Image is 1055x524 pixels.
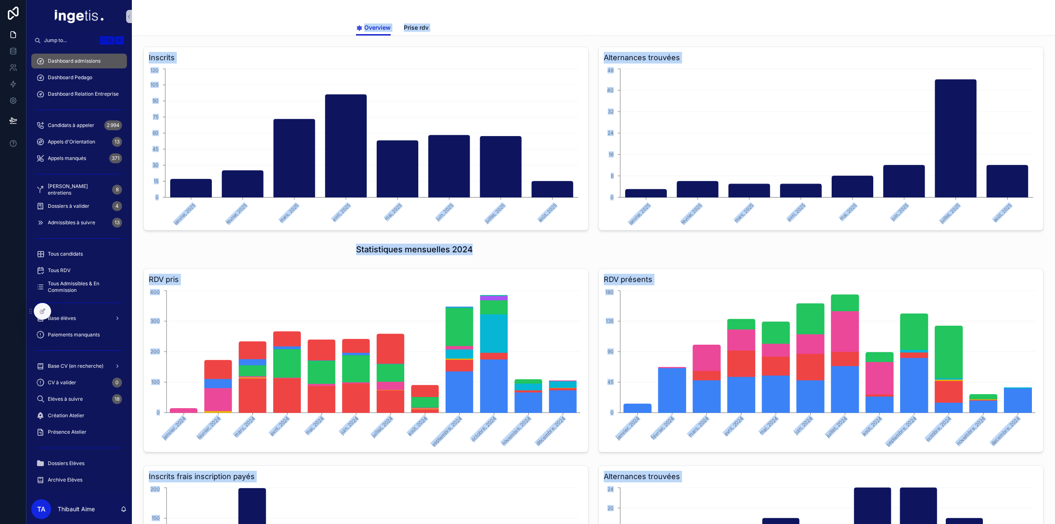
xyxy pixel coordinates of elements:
[793,415,814,436] tspan: juin, 2024
[605,289,614,295] tspan: 180
[151,379,160,385] tspan: 100
[406,415,429,437] tspan: août, 2024
[430,415,463,447] tspan: septembre, 2024
[356,244,473,255] h1: Statistiques mensuelles 2024
[483,202,506,225] text: juillet, 2025
[152,130,159,136] tspan: 60
[607,67,614,73] tspan: 48
[606,318,614,324] tspan: 135
[48,203,89,209] span: Dossiers à valider
[611,173,614,179] tspan: 8
[55,10,103,23] img: App logo
[58,505,95,513] p: Thibault Aime
[48,183,109,196] span: [PERSON_NAME] entretiens
[404,23,429,32] span: Prise rdv
[48,267,70,274] span: Tous RDV
[435,202,455,222] text: juin, 2025
[48,251,83,257] span: Tous candidats
[338,415,359,436] tspan: juin, 2024
[955,415,987,446] tspan: novembre, 2024
[48,396,83,402] span: Elèves à suivre
[609,151,614,157] tspan: 16
[31,87,127,101] a: Dashboard Relation Entreprise
[154,178,159,184] tspan: 15
[650,415,675,440] tspan: février, 2024
[278,202,300,223] text: mars, 2025
[364,23,391,32] span: Overview
[608,108,614,115] tspan: 32
[172,202,197,226] text: janvier, 2025
[112,218,122,228] div: 13
[604,274,1038,285] h3: RDV présents
[31,392,127,407] a: Elèves à suivre18
[604,471,1038,482] h3: Alternances trouvées
[938,202,961,225] text: juillet, 2025
[31,151,127,166] a: Appels manqués371
[48,331,100,338] span: Paiements manquants
[104,120,122,130] div: 2 994
[614,415,641,441] tspan: janvier, 2024
[161,415,187,441] tspan: janvier, 2024
[610,194,614,200] tspan: 0
[48,155,86,162] span: Appels manqués
[150,82,159,88] tspan: 105
[149,67,583,225] div: chart
[152,146,159,152] tspan: 45
[890,202,910,222] text: juin, 2025
[48,280,119,294] span: Tous Admissibles & En Commission
[48,429,87,435] span: Présence Atelier
[722,415,745,437] tspan: avril, 2024
[225,202,249,226] text: février, 2025
[48,315,76,322] span: Base élèves
[992,202,1013,223] text: août, 2025
[112,201,122,211] div: 4
[331,202,351,222] text: avril, 2025
[149,274,583,285] h3: RDV pris
[786,202,806,222] text: avril, 2025
[31,199,127,214] a: Dossiers à valider4
[733,202,755,223] text: mars, 2025
[370,415,394,439] tspan: juillet, 2024
[535,415,566,446] tspan: décembre, 2024
[48,139,95,145] span: Appels d'Orientation
[31,311,127,326] a: Base élèves
[825,415,849,439] tspan: juillet, 2024
[607,505,614,511] tspan: 20
[604,67,1038,225] div: chart
[687,415,710,438] tspan: mars, 2024
[31,33,127,48] button: Jump to...CtrlK
[48,122,94,129] span: Candidats à appeler
[48,379,76,386] span: CV à valider
[31,134,127,149] a: Appels d'Orientation13
[100,36,115,45] span: Ctrl
[31,215,127,230] a: Admissibles à suivre13
[31,118,127,133] a: Candidats à appeler2 994
[610,409,614,416] tspan: 0
[31,70,127,85] a: Dashboard Pedago
[861,415,883,437] tspan: août, 2024
[149,52,583,63] h3: Inscrits
[26,48,132,494] div: scrollable content
[112,137,122,147] div: 13
[31,425,127,439] a: Présence Atelier
[404,20,429,37] a: Prise rdv
[31,280,127,294] a: Tous Admissibles & En Commission
[31,182,127,197] a: [PERSON_NAME] entretiens8
[112,394,122,404] div: 18
[31,408,127,423] a: Création Atelier
[152,162,159,168] tspan: 30
[149,289,583,447] div: chart
[44,37,96,44] span: Jump to...
[116,37,123,44] span: K
[607,348,614,355] tspan: 90
[48,219,95,226] span: Admissibles à suivre
[150,289,160,295] tspan: 400
[304,415,325,436] tspan: mai, 2024
[31,375,127,390] a: CV à valider0
[233,415,256,438] tspan: mars, 2024
[758,415,779,436] tspan: mai, 2024
[31,263,127,278] a: Tous RDV
[196,415,222,440] tspan: février, 2024
[152,515,160,521] tspan: 150
[607,87,614,93] tspan: 40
